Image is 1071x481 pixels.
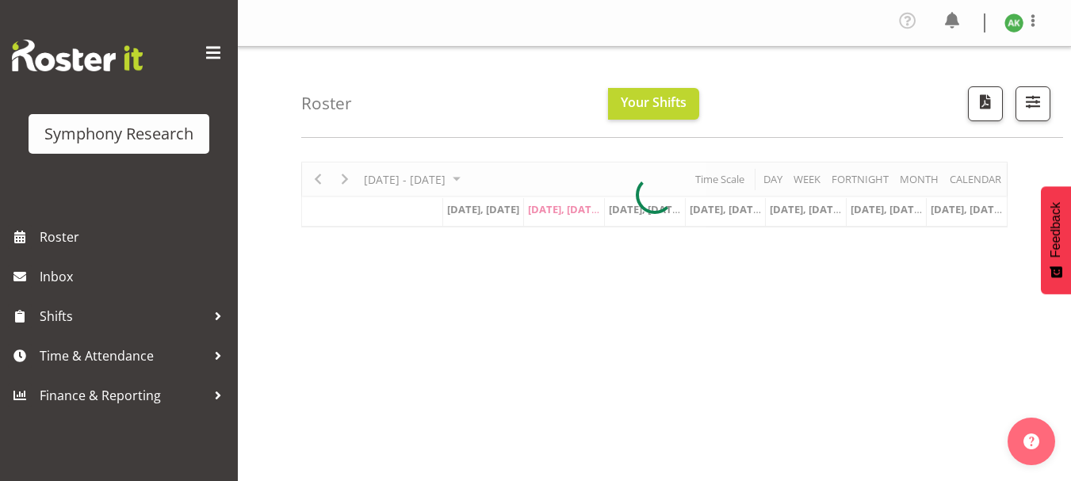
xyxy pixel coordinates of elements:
button: Feedback - Show survey [1041,186,1071,294]
button: Download a PDF of the roster according to the set date range. [968,86,1003,121]
img: Rosterit website logo [12,40,143,71]
span: Time & Attendance [40,344,206,368]
span: Inbox [40,265,230,288]
span: Roster [40,225,230,249]
h4: Roster [301,94,352,113]
img: help-xxl-2.png [1023,433,1039,449]
img: amit-kumar11606.jpg [1004,13,1023,32]
button: Filter Shifts [1016,86,1050,121]
span: Feedback [1049,202,1063,258]
span: Your Shifts [621,94,687,111]
span: Shifts [40,304,206,328]
span: Finance & Reporting [40,384,206,407]
button: Your Shifts [608,88,699,120]
div: Symphony Research [44,122,193,146]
